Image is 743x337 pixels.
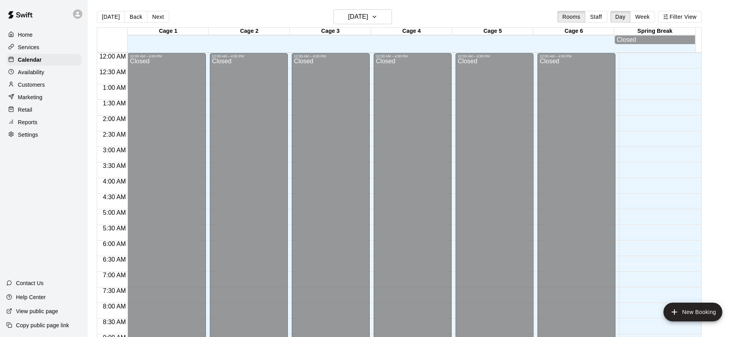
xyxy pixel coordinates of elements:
span: 8:30 AM [101,319,128,325]
button: Filter View [658,11,702,23]
button: Week [630,11,655,23]
a: Settings [6,129,82,141]
a: Services [6,41,82,53]
span: 3:00 AM [101,147,128,153]
span: 3:30 AM [101,162,128,169]
span: 12:00 AM [98,53,128,60]
button: Day [610,11,631,23]
div: 12:00 AM – 4:00 PM [540,54,613,58]
div: 12:00 AM – 4:00 PM [130,54,203,58]
div: Cage 5 [452,28,533,35]
span: 6:00 AM [101,241,128,247]
p: Retail [18,106,32,114]
h6: [DATE] [348,11,368,22]
a: Customers [6,79,82,91]
button: [DATE] [97,11,125,23]
button: Next [147,11,169,23]
button: Back [124,11,147,23]
span: 6:30 AM [101,256,128,263]
span: 7:30 AM [101,287,128,294]
a: Calendar [6,54,82,66]
div: 12:00 AM – 4:00 PM [458,54,531,58]
span: 5:30 AM [101,225,128,232]
button: [DATE] [333,9,392,24]
button: Rooms [557,11,585,23]
span: 2:30 AM [101,131,128,138]
p: Services [18,43,39,51]
p: Settings [18,131,38,139]
span: 1:00 AM [101,84,128,91]
span: 8:00 AM [101,303,128,310]
div: Closed [617,36,693,43]
span: 1:30 AM [101,100,128,107]
div: Cage 6 [533,28,614,35]
a: Home [6,29,82,41]
p: Contact Us [16,279,44,287]
div: Cage 3 [290,28,371,35]
div: 12:00 AM – 4:00 PM [212,54,285,58]
div: Cage 4 [371,28,452,35]
a: Reports [6,116,82,128]
p: Reports [18,118,37,126]
span: 4:00 AM [101,178,128,185]
span: 4:30 AM [101,194,128,200]
button: Staff [585,11,607,23]
p: Calendar [18,56,42,64]
p: Marketing [18,93,43,101]
a: Retail [6,104,82,116]
span: 7:00 AM [101,272,128,278]
p: Availability [18,68,44,76]
div: Cage 2 [209,28,290,35]
div: Spring Break [614,28,695,35]
a: Marketing [6,91,82,103]
p: Customers [18,81,45,89]
div: 12:00 AM – 4:00 PM [376,54,449,58]
span: 12:30 AM [98,69,128,75]
button: add [663,303,722,321]
span: 5:00 AM [101,209,128,216]
div: Cage 1 [128,28,209,35]
span: 2:00 AM [101,116,128,122]
p: Copy public page link [16,321,69,329]
a: Availability [6,66,82,78]
p: Home [18,31,33,39]
div: 12:00 AM – 4:00 PM [294,54,367,58]
p: Help Center [16,293,46,301]
p: View public page [16,307,58,315]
